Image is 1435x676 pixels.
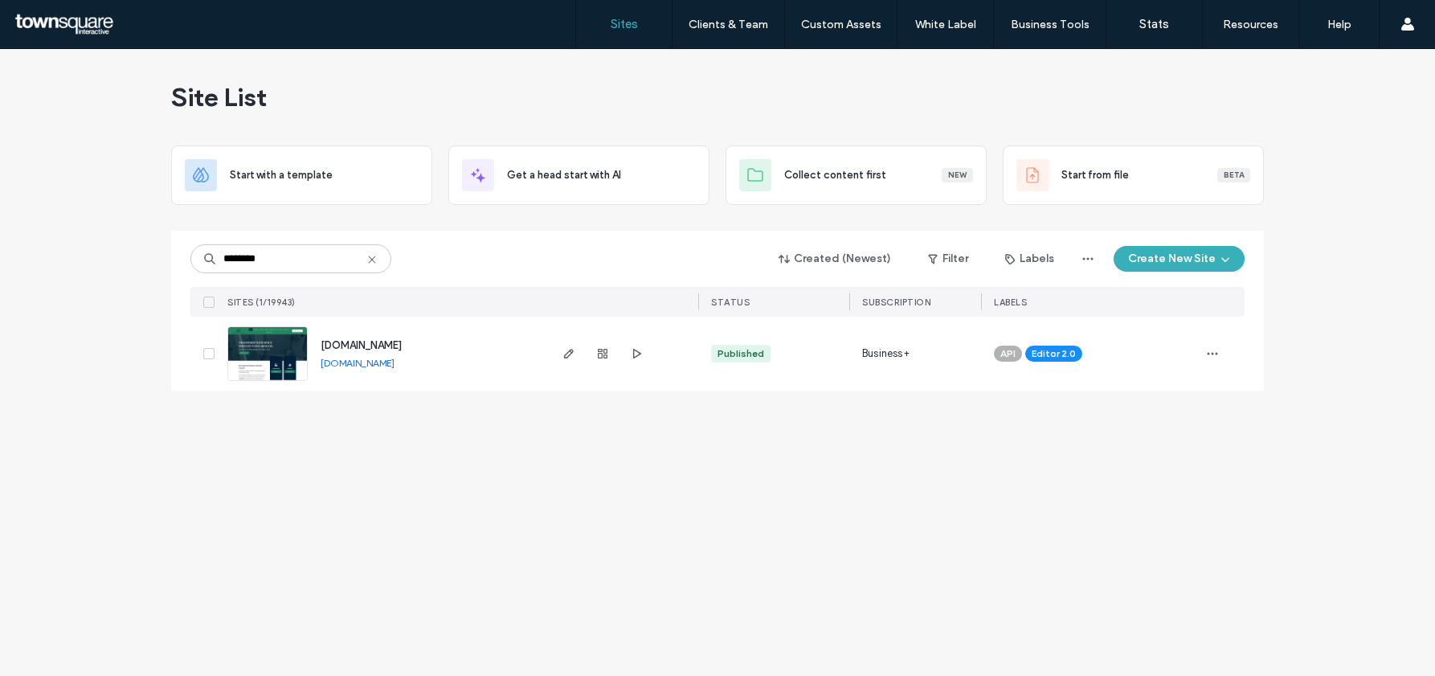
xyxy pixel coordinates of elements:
label: Clients & Team [689,18,768,31]
label: Resources [1223,18,1278,31]
label: Custom Assets [801,18,881,31]
span: API [1000,346,1016,361]
button: Filter [912,246,984,272]
span: Help [37,11,70,26]
div: Collect content firstNew [726,145,987,205]
span: SITES (1/19943) [227,297,296,308]
span: Business+ [862,346,910,362]
div: Start with a template [171,145,432,205]
span: Start with a template [230,167,333,183]
div: Beta [1217,168,1250,182]
label: Business Tools [1011,18,1090,31]
span: LABELS [994,297,1027,308]
div: Published [717,346,764,361]
a: [DOMAIN_NAME] [321,339,402,351]
button: Labels [991,246,1069,272]
span: Get a head start with AI [507,167,621,183]
label: Sites [611,17,638,31]
span: Site List [171,81,267,113]
span: Editor 2.0 [1032,346,1076,361]
span: STATUS [711,297,750,308]
a: [DOMAIN_NAME] [321,357,395,369]
span: SUBSCRIPTION [862,297,930,308]
button: Create New Site [1114,246,1245,272]
label: White Label [915,18,976,31]
div: Get a head start with AI [448,145,709,205]
span: Collect content first [784,167,886,183]
div: Start from fileBeta [1003,145,1264,205]
label: Help [1327,18,1351,31]
button: Created (Newest) [765,246,906,272]
label: Stats [1139,17,1169,31]
span: Start from file [1061,167,1129,183]
div: New [942,168,973,182]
